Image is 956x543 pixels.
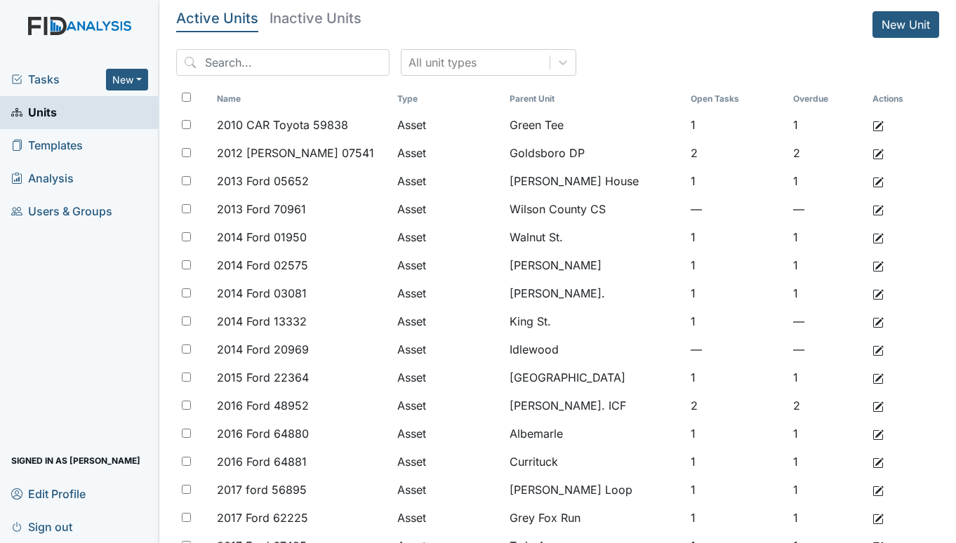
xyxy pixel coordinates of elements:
td: Asset [392,167,504,195]
td: Asset [392,448,504,476]
span: 2016 Ford 64880 [217,425,309,442]
span: 2014 Ford 03081 [217,285,307,302]
th: Toggle SortBy [788,87,867,111]
h5: Active Units [176,11,258,25]
td: 2 [685,391,788,420]
td: Asset [392,279,504,307]
td: Asset [392,139,504,167]
td: Walnut St. [504,223,685,251]
span: 2013 Ford 05652 [217,173,309,189]
td: 2 [685,139,788,167]
th: Toggle SortBy [685,87,788,111]
td: 2 [788,391,867,420]
td: Grey Fox Run [504,504,685,532]
td: Green Tee [504,111,685,139]
td: 1 [685,307,788,335]
td: Goldsboro DP [504,139,685,167]
span: 2017 Ford 62225 [217,509,308,526]
td: [PERSON_NAME] Loop [504,476,685,504]
input: Search... [176,49,390,76]
td: [PERSON_NAME]. [504,279,685,307]
td: — [788,307,867,335]
td: Asset [392,476,504,504]
td: 1 [788,223,867,251]
td: — [685,195,788,223]
td: 1 [685,363,788,391]
td: 1 [788,279,867,307]
td: Idlewood [504,335,685,363]
td: 1 [788,476,867,504]
td: [PERSON_NAME]. ICF [504,391,685,420]
span: 2017 ford 56895 [217,481,307,498]
td: 1 [788,167,867,195]
td: King St. [504,307,685,335]
button: New [106,69,148,90]
a: Tasks [11,71,106,88]
td: 1 [788,504,867,532]
td: Asset [392,363,504,391]
span: Users & Groups [11,201,112,222]
td: 1 [685,504,788,532]
span: Signed in as [PERSON_NAME] [11,450,140,471]
span: 2013 Ford 70961 [217,201,306,217]
td: Asset [392,111,504,139]
span: Sign out [11,516,72,537]
a: New Unit [872,11,939,38]
span: 2012 [PERSON_NAME] 07541 [217,145,374,161]
span: 2014 Ford 02575 [217,257,308,274]
td: — [788,195,867,223]
td: 1 [788,448,867,476]
td: Asset [392,391,504,420]
span: Units [11,102,57,123]
span: 2014 Ford 13332 [217,313,307,330]
td: Currituck [504,448,685,476]
h5: Inactive Units [270,11,361,25]
td: 1 [685,448,788,476]
td: 1 [685,167,788,195]
td: 1 [685,420,788,448]
td: Asset [392,504,504,532]
td: Asset [392,307,504,335]
td: 1 [685,223,788,251]
td: 1 [685,476,788,504]
div: All unit types [409,54,477,71]
td: [PERSON_NAME] [504,251,685,279]
th: Actions [867,87,937,111]
td: Asset [392,223,504,251]
th: Toggle SortBy [211,87,392,111]
td: 1 [788,363,867,391]
td: [GEOGRAPHIC_DATA] [504,363,685,391]
td: Albemarle [504,420,685,448]
span: 2016 Ford 64881 [217,453,307,470]
td: 1 [788,420,867,448]
span: Templates [11,135,83,156]
td: 1 [685,111,788,139]
span: Edit Profile [11,483,86,504]
th: Toggle SortBy [392,87,504,111]
td: 1 [788,111,867,139]
td: Asset [392,335,504,363]
input: Toggle All Rows Selected [182,93,191,102]
span: 2015 Ford 22364 [217,369,309,386]
span: 2014 Ford 01950 [217,229,307,246]
td: — [788,335,867,363]
td: 1 [685,279,788,307]
td: Asset [392,251,504,279]
span: 2014 Ford 20969 [217,341,309,358]
td: 2 [788,139,867,167]
td: [PERSON_NAME] House [504,167,685,195]
td: — [685,335,788,363]
td: 1 [788,251,867,279]
span: 2016 Ford 48952 [217,397,309,414]
td: 1 [685,251,788,279]
span: 2010 CAR Toyota 59838 [217,116,348,133]
th: Toggle SortBy [504,87,685,111]
td: Asset [392,195,504,223]
td: Wilson County CS [504,195,685,223]
td: Asset [392,420,504,448]
span: Analysis [11,168,74,189]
